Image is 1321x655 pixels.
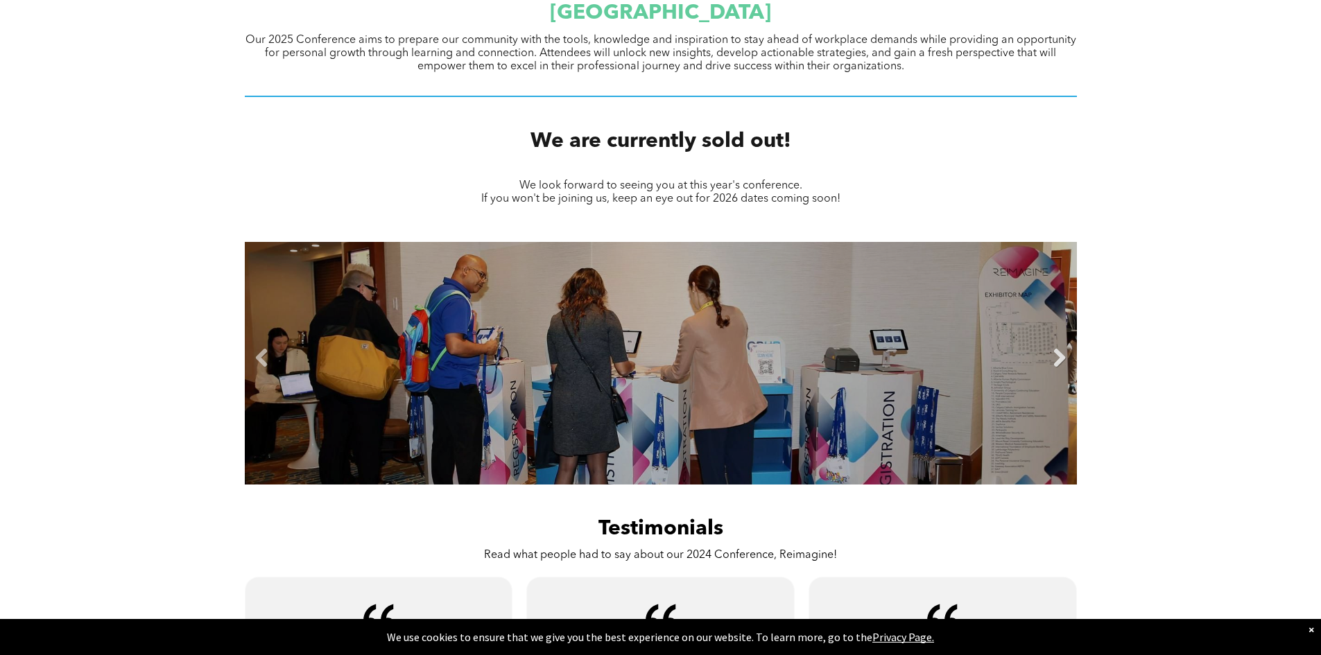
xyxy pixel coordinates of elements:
[245,35,1076,72] span: Our 2025 Conference aims to prepare our community with the tools, knowledge and inspiration to st...
[252,348,273,369] a: Previous
[550,3,771,24] span: [GEOGRAPHIC_DATA]
[872,630,934,644] a: Privacy Page.
[484,550,837,561] span: Read what people had to say about our 2024 Conference, Reimagine!
[1049,348,1070,369] a: Next
[530,131,791,152] span: We are currently sold out!
[481,193,840,204] span: If you won't be joining us, keep an eye out for 2026 dates coming soon!
[519,180,802,191] span: We look forward to seeing you at this year's conference.
[598,518,723,539] span: Testimonials
[1309,622,1314,636] div: Dismiss notification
